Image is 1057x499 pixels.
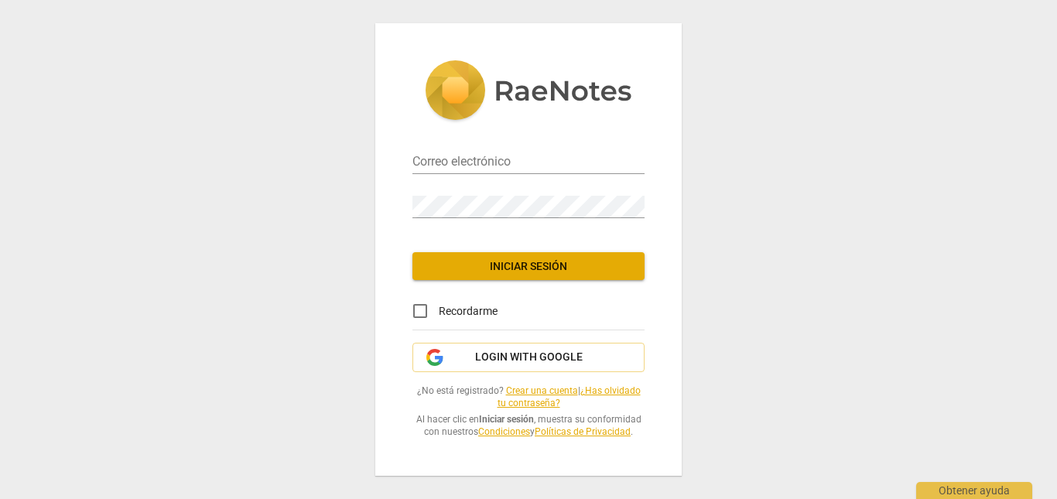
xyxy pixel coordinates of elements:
[412,385,645,410] span: ¿No está registrado? |
[412,343,645,372] button: Login with Google
[439,303,498,320] span: Recordarme
[412,252,645,280] button: Iniciar sesión
[498,385,641,409] a: ¿Has olvidado tu contraseña?
[412,413,645,439] span: Al hacer clic en , muestra su conformidad con nuestros y .
[425,259,632,275] span: Iniciar sesión
[535,426,631,437] a: Políticas de Privacidad
[916,482,1032,499] div: Obtener ayuda
[478,426,530,437] a: Condiciones
[506,385,578,396] a: Crear una cuenta
[425,60,632,124] img: 5ac2273c67554f335776073100b6d88f.svg
[479,414,534,425] b: Iniciar sesión
[475,350,583,365] span: Login with Google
